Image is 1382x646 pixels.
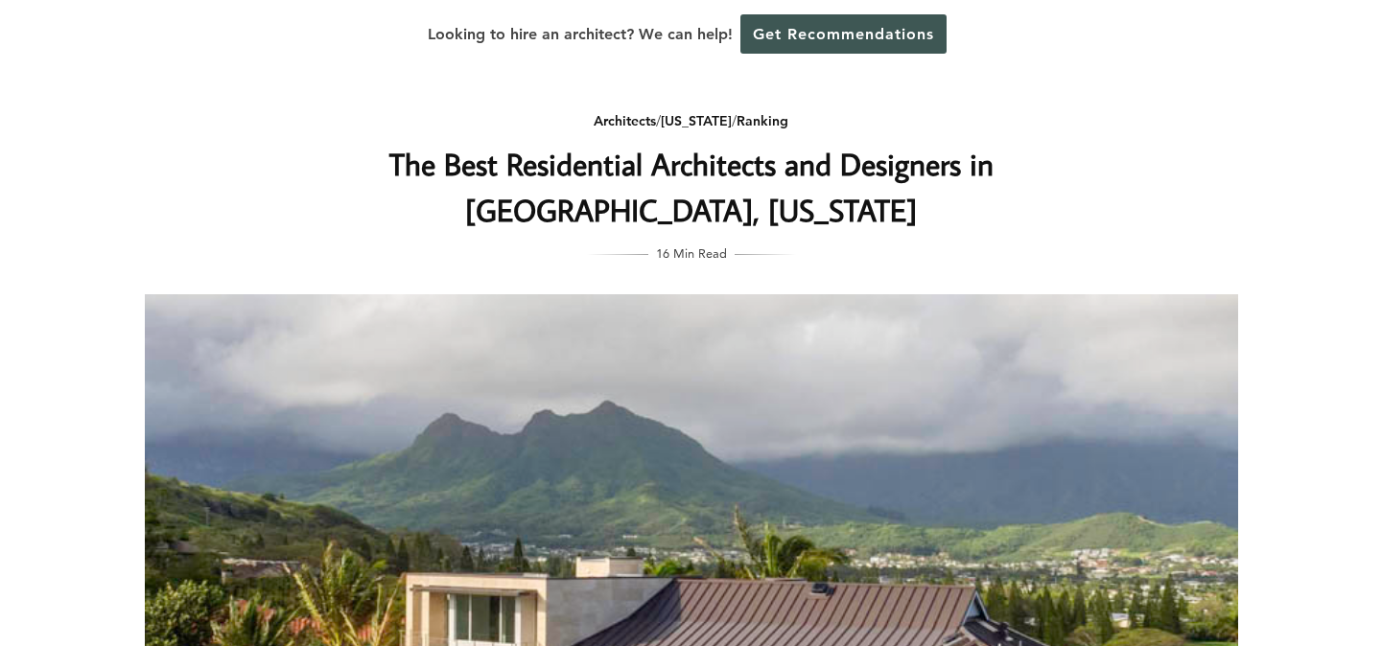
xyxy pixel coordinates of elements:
div: / / [309,109,1074,133]
a: [US_STATE] [661,112,732,129]
a: Ranking [737,112,788,129]
a: Get Recommendations [740,14,947,54]
h1: The Best Residential Architects and Designers in [GEOGRAPHIC_DATA], [US_STATE] [309,141,1074,233]
a: Architects [594,112,656,129]
span: 16 Min Read [656,242,727,264]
